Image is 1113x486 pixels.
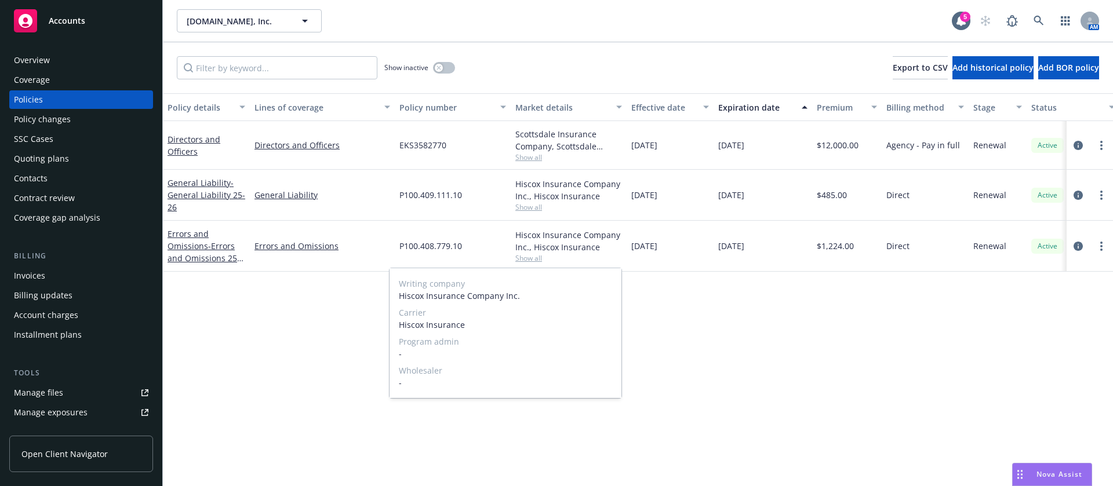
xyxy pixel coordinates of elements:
[9,367,153,379] div: Tools
[399,306,612,319] span: Carrier
[882,93,969,121] button: Billing method
[1071,138,1085,152] a: circleInformation
[9,71,153,89] a: Coverage
[974,9,997,32] a: Start snowing
[1031,101,1102,114] div: Status
[9,383,153,402] a: Manage files
[14,169,48,188] div: Contacts
[250,93,395,121] button: Lines of coverage
[1036,469,1082,479] span: Nova Assist
[893,62,948,73] span: Export to CSV
[973,240,1006,252] span: Renewal
[9,189,153,207] a: Contract review
[1094,138,1108,152] a: more
[960,12,970,22] div: 5
[631,139,657,151] span: [DATE]
[399,335,612,348] span: Program admin
[886,101,951,114] div: Billing method
[14,189,75,207] div: Contract review
[627,93,714,121] button: Effective date
[49,16,85,25] span: Accounts
[14,286,72,305] div: Billing updates
[168,101,232,114] div: Policy details
[14,149,69,168] div: Quoting plans
[399,319,612,331] span: Hiscox Insurance
[1001,9,1024,32] a: Report a Bug
[515,202,622,212] span: Show all
[399,101,493,114] div: Policy number
[1038,62,1099,73] span: Add BOR policy
[1027,9,1050,32] a: Search
[718,189,744,201] span: [DATE]
[631,189,657,201] span: [DATE]
[14,209,100,227] div: Coverage gap analysis
[254,101,377,114] div: Lines of coverage
[9,5,153,37] a: Accounts
[9,403,153,422] a: Manage exposures
[177,9,322,32] button: [DOMAIN_NAME], Inc.
[973,101,1009,114] div: Stage
[9,306,153,324] a: Account charges
[714,93,812,121] button: Expiration date
[886,139,960,151] span: Agency - Pay in full
[384,63,428,72] span: Show inactive
[14,51,50,70] div: Overview
[718,101,795,114] div: Expiration date
[395,93,511,121] button: Policy number
[14,71,50,89] div: Coverage
[817,139,859,151] span: $12,000.00
[817,101,864,114] div: Premium
[515,152,622,162] span: Show all
[952,62,1034,73] span: Add historical policy
[9,326,153,344] a: Installment plans
[515,128,622,152] div: Scottsdale Insurance Company, Scottsdale Insurance Company (Nationwide), RT Specialty Insurance S...
[14,326,82,344] div: Installment plans
[1036,241,1059,251] span: Active
[399,277,612,290] span: Writing company
[9,110,153,129] a: Policy changes
[9,130,153,148] a: SSC Cases
[1071,239,1085,253] a: circleInformation
[952,56,1034,79] button: Add historical policy
[1094,188,1108,202] a: more
[14,383,63,402] div: Manage files
[399,377,612,389] span: -
[9,286,153,305] a: Billing updates
[168,240,243,276] span: - Errors and Omissions 25-26
[631,101,696,114] div: Effective date
[9,423,153,441] a: Manage certificates
[1012,463,1092,486] button: Nova Assist
[163,93,250,121] button: Policy details
[254,189,390,201] a: General Liability
[969,93,1027,121] button: Stage
[893,56,948,79] button: Export to CSV
[168,134,220,157] a: Directors and Officers
[1036,190,1059,200] span: Active
[168,228,240,276] a: Errors and Omissions
[886,240,910,252] span: Direct
[631,240,657,252] span: [DATE]
[9,51,153,70] a: Overview
[1054,9,1077,32] a: Switch app
[515,229,622,253] div: Hiscox Insurance Company Inc., Hiscox Insurance
[515,178,622,202] div: Hiscox Insurance Company Inc., Hiscox Insurance
[718,240,744,252] span: [DATE]
[168,177,245,213] span: - General Liability 25-26
[812,93,882,121] button: Premium
[168,177,245,213] a: General Liability
[399,348,612,360] span: -
[14,423,90,441] div: Manage certificates
[254,240,390,252] a: Errors and Omissions
[9,250,153,262] div: Billing
[399,240,462,252] span: P100.408.779.10
[14,266,45,285] div: Invoices
[1038,56,1099,79] button: Add BOR policy
[1094,239,1108,253] a: more
[886,189,910,201] span: Direct
[399,139,446,151] span: EKS3582770
[399,290,612,302] span: Hiscox Insurance Company Inc.
[177,56,377,79] input: Filter by keyword...
[187,15,287,27] span: [DOMAIN_NAME], Inc.
[9,266,153,285] a: Invoices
